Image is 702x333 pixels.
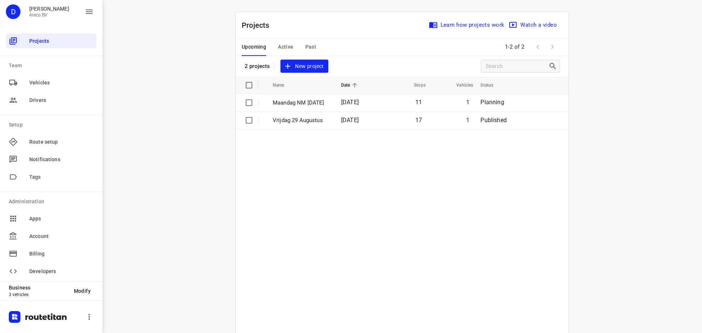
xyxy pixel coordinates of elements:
p: Maandag NM 1 September [273,99,330,107]
span: Notifications [29,156,94,163]
span: Published [480,117,507,124]
span: [DATE] [341,117,359,124]
span: Date [341,81,360,90]
button: New project [280,60,328,73]
span: 17 [415,117,422,124]
p: 3 vehicles [9,292,68,297]
div: Notifications [6,152,97,167]
p: Projects [242,20,275,31]
span: New project [285,62,324,71]
div: D [6,4,20,19]
div: Account [6,229,97,243]
span: Modify [74,288,91,294]
span: Projects [29,37,94,45]
p: Didier Evrard [29,6,69,12]
span: Billing [29,250,94,258]
span: Route setup [29,138,94,146]
span: Planning [480,99,504,106]
span: 1-2 of 2 [502,39,528,55]
span: Active [278,42,293,52]
p: Setup [9,121,97,129]
span: Next Page [545,39,560,54]
p: Areco BV [29,12,69,18]
div: Search [548,62,559,71]
span: Apps [29,215,94,223]
div: Drivers [6,93,97,107]
div: Tags [6,170,97,184]
span: Drivers [29,97,94,104]
span: Vehicles [447,81,473,90]
span: 1 [466,99,469,106]
div: Route setup [6,135,97,149]
button: Modify [68,284,97,298]
p: Team [9,62,97,69]
div: Apps [6,211,97,226]
span: Tags [29,173,94,181]
span: Previous Page [531,39,545,54]
div: Developers [6,264,97,279]
span: Status [480,81,503,90]
p: Business [9,285,68,291]
span: Name [273,81,294,90]
div: Billing [6,246,97,261]
span: Vehicles [29,79,94,87]
p: 2 projects [245,63,270,69]
span: Stops [404,81,426,90]
span: Developers [29,268,94,275]
span: Account [29,232,94,240]
span: [DATE] [341,99,359,106]
input: Search projects [486,61,548,72]
div: Vehicles [6,75,97,90]
p: Administration [9,198,97,205]
p: Vrijdag 29 Augustus [273,116,330,125]
span: Upcoming [242,42,266,52]
span: 1 [466,117,469,124]
span: Past [305,42,317,52]
span: 11 [415,99,422,106]
div: Projects [6,34,97,48]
